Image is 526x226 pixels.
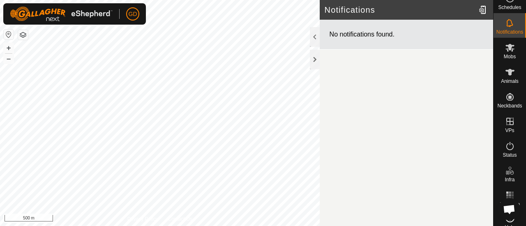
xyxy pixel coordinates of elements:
[500,202,520,207] span: Heatmap
[505,177,514,182] span: Infra
[4,30,14,39] button: Reset Map
[18,30,28,40] button: Map Layers
[127,215,158,223] a: Privacy Policy
[498,5,521,10] span: Schedules
[320,20,493,50] div: No notifications found.
[503,153,517,158] span: Status
[4,43,14,53] button: +
[501,79,519,84] span: Animals
[168,215,192,223] a: Contact Us
[129,10,137,18] span: GD
[10,7,113,21] img: Gallagher Logo
[505,128,514,133] span: VPs
[504,54,516,59] span: Mobs
[497,103,522,108] span: Neckbands
[498,198,520,220] div: Open chat
[325,5,475,15] h2: Notifications
[4,54,14,64] button: –
[496,30,523,34] span: Notifications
